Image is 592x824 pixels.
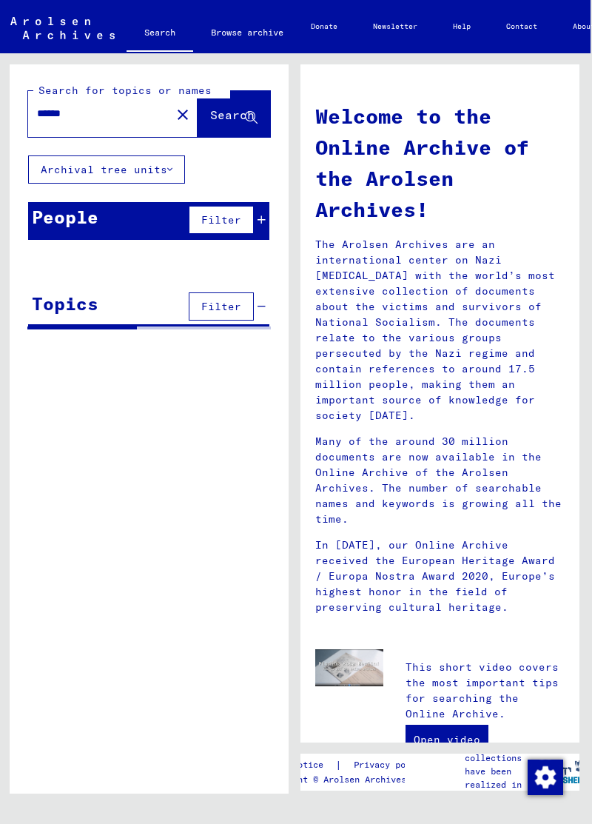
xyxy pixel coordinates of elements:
[335,757,342,773] font: |
[32,290,98,317] div: Topics
[168,99,198,129] button: Clear
[528,760,563,795] img: Change consent
[261,773,444,786] p: Copyright © Arolsen Archives, 2021
[32,204,98,230] div: People
[127,15,193,53] a: Search
[315,434,565,527] p: Many of the around 30 million documents are now available in the Online Archive of the Arolsen Ar...
[435,9,488,44] a: Help
[406,725,488,754] a: Open video
[315,237,565,423] p: The Arolsen Archives are an international center on Nazi [MEDICAL_DATA] with the world’s most ext...
[201,213,241,227] span: Filter
[406,660,565,722] p: This short video covers the most important tips for searching the Online Archive.
[189,206,254,234] button: Filter
[355,9,435,44] a: Newsletter
[342,757,444,773] a: Privacy policy
[201,300,241,313] span: Filter
[198,91,270,137] button: Search
[10,17,115,39] img: Arolsen_neg.svg
[315,649,383,686] img: video.jpg
[28,155,185,184] button: Archival tree units
[210,107,255,122] span: Search
[293,9,355,44] a: Donate
[193,15,301,50] a: Browse archive
[174,106,192,124] mat-icon: close
[38,84,212,97] mat-label: Search for topics or names
[189,292,254,321] button: Filter
[41,163,167,176] font: Archival tree units
[315,101,565,225] h1: Welcome to the Online Archive of the Arolsen Archives!
[488,9,555,44] a: Contact
[465,765,545,818] p: have been realized in partnership with
[315,537,565,615] p: In [DATE], our Online Archive received the European Heritage Award / Europa Nostra Award 2020, Eu...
